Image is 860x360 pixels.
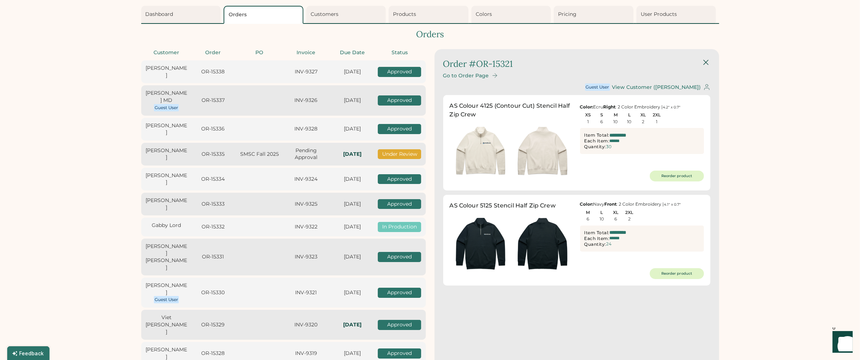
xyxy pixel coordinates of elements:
[650,171,704,181] button: Reorder product
[584,144,606,150] div: Quantity:
[332,125,374,133] div: [DATE]
[609,112,622,117] div: M
[332,49,374,56] div: Due Date
[332,253,374,261] div: [DATE]
[238,151,281,158] div: SMSC Fall 2025
[582,210,595,215] div: M
[378,174,421,184] div: Approved
[511,122,574,184] img: generate-image
[285,253,327,261] div: INV-9323
[378,222,421,232] div: In Production
[146,197,188,211] div: [PERSON_NAME]
[146,147,188,161] div: [PERSON_NAME]
[650,112,664,117] div: 2XL
[146,49,188,56] div: Customer
[378,49,421,56] div: Status
[586,84,609,90] div: Guest User
[650,268,704,279] button: Reorder product
[378,288,421,298] div: Approved
[623,210,636,215] div: 2XL
[606,144,611,149] div: 30
[192,223,234,231] div: OR-15332
[393,11,466,18] div: Products
[332,68,374,76] div: [DATE]
[146,282,188,296] div: [PERSON_NAME]
[614,217,617,222] div: 6
[558,11,631,18] div: Pricing
[192,49,234,56] div: Order
[601,119,603,124] div: 6
[285,125,327,133] div: INV-9328
[636,112,650,117] div: XL
[595,210,609,215] div: L
[378,149,421,159] div: Under Review
[229,11,301,18] div: Orders
[332,97,374,104] div: [DATE]
[146,90,188,104] div: [PERSON_NAME] MD
[582,112,595,117] div: XS
[587,217,589,222] div: 6
[146,222,188,229] div: Gabby Lord
[332,223,374,231] div: [DATE]
[378,320,421,330] div: Approved
[146,172,188,186] div: [PERSON_NAME]
[378,199,421,209] div: Approved
[443,73,489,79] div: Go to Order Page
[146,11,219,18] div: Dashboard
[192,97,234,104] div: OR-15337
[155,297,178,303] div: Guest User
[613,119,618,124] div: 10
[606,241,611,247] div: 24
[443,58,513,70] div: Order #OR-15321
[609,210,622,215] div: XL
[378,95,421,106] div: Approved
[476,11,549,18] div: Colors
[584,138,610,144] div: Each Item:
[332,321,374,329] div: In-Hands: Fri, Oct 17, 2025
[450,213,512,275] img: generate-image
[595,112,609,117] div: S
[192,321,234,329] div: OR-15329
[285,176,327,183] div: INV-9324
[378,124,421,134] div: Approved
[600,217,604,222] div: 10
[155,105,178,111] div: Guest User
[511,213,574,275] img: generate-image
[604,104,616,110] strong: Right
[450,102,574,119] div: AS Colour 4125 (Contour Cut) Stencil Half Zip Crew
[192,253,234,261] div: OR-15331
[332,201,374,208] div: [DATE]
[146,65,188,79] div: [PERSON_NAME]
[628,217,631,222] div: 2
[642,119,644,124] div: 2
[146,122,188,136] div: [PERSON_NAME]
[238,49,281,56] div: PO
[663,105,681,110] font: 4.2" x 0.7"
[584,241,606,247] div: Quantity:
[584,230,610,236] div: Item Total:
[285,289,327,296] div: INV-9321
[580,201,593,207] strong: Color:
[623,112,636,117] div: L
[584,132,610,138] div: Item Total:
[192,68,234,76] div: OR-15338
[192,289,234,296] div: OR-15330
[192,151,234,158] div: OR-15335
[664,202,681,207] font: 4.1" x 0.7"
[285,97,327,104] div: INV-9326
[192,176,234,183] div: OR-15334
[311,11,384,18] div: Customers
[192,125,234,133] div: OR-15336
[285,147,327,161] div: Pending Approval
[332,176,374,183] div: [DATE]
[285,201,327,208] div: INV-9325
[580,201,704,207] div: Navy : 2 Color Embroidery |
[378,67,421,77] div: Approved
[285,223,327,231] div: INV-9322
[378,252,421,262] div: Approved
[192,350,234,357] div: OR-15328
[285,350,327,357] div: INV-9319
[605,201,617,207] strong: Front
[285,49,327,56] div: Invoice
[580,104,704,110] div: Ecru : 2 Color Embroidery |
